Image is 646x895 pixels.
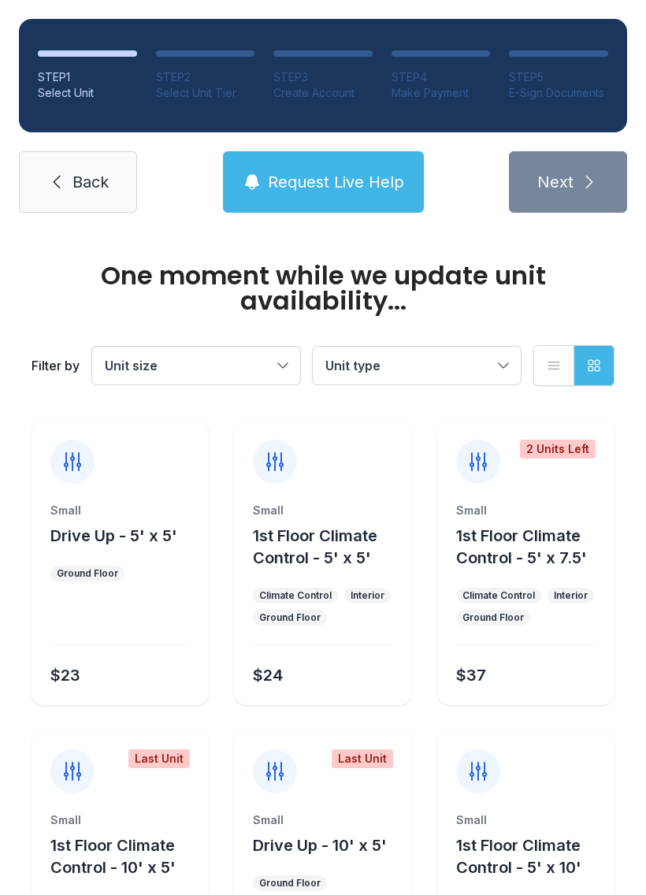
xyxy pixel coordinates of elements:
div: Ground Floor [259,611,321,624]
span: 1st Floor Climate Control - 5' x 10' [456,836,581,877]
div: Small [50,812,190,828]
button: Drive Up - 10' x 5' [253,834,387,856]
div: Ground Floor [57,567,118,580]
div: Filter by [32,356,80,375]
span: 1st Floor Climate Control - 5' x 7.5' [456,526,587,567]
div: Climate Control [462,589,535,602]
button: Unit type [313,347,521,384]
div: Last Unit [332,749,393,768]
div: Small [253,812,392,828]
span: 1st Floor Climate Control - 10' x 5' [50,836,176,877]
span: Unit size [105,358,158,373]
div: Small [253,503,392,518]
div: Interior [351,589,384,602]
div: STEP 2 [156,69,255,85]
div: Select Unit [38,85,137,101]
div: Small [50,503,190,518]
div: Ground Floor [462,611,524,624]
button: 1st Floor Climate Control - 5' x 10' [456,834,608,878]
div: STEP 5 [509,69,608,85]
div: STEP 1 [38,69,137,85]
div: E-Sign Documents [509,85,608,101]
span: Drive Up - 5' x 5' [50,526,177,545]
button: 1st Floor Climate Control - 5' x 7.5' [456,525,608,569]
div: $24 [253,664,283,686]
div: Climate Control [259,589,332,602]
div: STEP 4 [392,69,491,85]
div: One moment while we update unit availability... [32,263,614,314]
span: Next [537,171,574,193]
div: $23 [50,664,80,686]
button: 1st Floor Climate Control - 5' x 5' [253,525,405,569]
button: 1st Floor Climate Control - 10' x 5' [50,834,202,878]
div: Last Unit [128,749,190,768]
div: STEP 3 [273,69,373,85]
div: Small [456,503,596,518]
span: Request Live Help [268,171,404,193]
span: Unit type [325,358,381,373]
span: 1st Floor Climate Control - 5' x 5' [253,526,377,567]
div: Select Unit Tier [156,85,255,101]
span: Back [72,171,109,193]
div: Ground Floor [259,877,321,889]
div: Create Account [273,85,373,101]
span: Drive Up - 10' x 5' [253,836,387,855]
div: Small [456,812,596,828]
div: Make Payment [392,85,491,101]
button: Unit size [92,347,300,384]
div: Interior [554,589,588,602]
button: Drive Up - 5' x 5' [50,525,177,547]
div: $37 [456,664,486,686]
div: 2 Units Left [520,440,596,459]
